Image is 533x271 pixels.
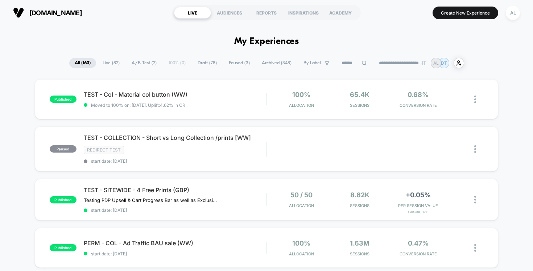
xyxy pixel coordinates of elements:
span: TEST - SITEWIDE - 4 Free Prints (GBP) [84,186,266,194]
div: AL [506,6,520,20]
span: A/B Test ( 2 ) [126,58,162,68]
img: close [474,244,476,252]
span: PER SESSION VALUE [391,203,446,208]
span: 100% [292,239,310,247]
div: ACADEMY [322,7,359,19]
span: CONVERSION RATE [391,251,446,256]
span: paused [50,145,77,153]
span: Paused ( 3 ) [223,58,255,68]
span: start date: [DATE] [84,158,266,164]
span: published [50,96,77,103]
p: AL [433,60,439,66]
span: 100% [292,91,310,98]
img: Visually logo [13,7,24,18]
span: 65.4k [350,91,369,98]
button: AL [504,5,522,20]
p: DT [441,60,447,66]
span: TEST - COLLECTION - Short vs Long Collection /prints [WW] [84,134,266,141]
span: published [50,244,77,251]
img: end [421,61,426,65]
button: [DOMAIN_NAME] [11,7,84,19]
span: Sessions [332,251,387,256]
span: Sessions [332,103,387,108]
div: INSPIRATIONS [285,7,322,19]
span: +0.05% [406,191,431,199]
span: TEST - Col - Material col button (WW) [84,91,266,98]
span: 8.62k [350,191,369,199]
span: Live ( 82 ) [97,58,125,68]
span: 0.47% [408,239,429,247]
span: CONVERSION RATE [391,103,446,108]
span: for £80 - 4FP [391,210,446,214]
span: Sessions [332,203,387,208]
span: 0.68% [408,91,429,98]
div: LIVE [174,7,211,19]
span: start date: [DATE] [84,207,266,213]
span: PERM - COL - Ad Traffic BAU sale (WW) [84,239,266,247]
span: Allocation [289,103,314,108]
span: Allocation [289,203,314,208]
span: Draft ( 78 ) [192,58,222,68]
span: Testing PDP Upsell & Cart Progress Bar as well as Exclusive Free Prints in the Cart [84,197,218,203]
h1: My Experiences [234,36,299,47]
img: close [474,96,476,103]
div: REPORTS [248,7,285,19]
span: [DOMAIN_NAME] [29,9,82,17]
img: close [474,196,476,203]
div: AUDIENCES [211,7,248,19]
span: Redirect Test [84,146,124,154]
span: All ( 163 ) [69,58,96,68]
button: Create New Experience [433,7,498,19]
img: close [474,145,476,153]
span: Allocation [289,251,314,256]
span: By Label [303,60,321,66]
span: published [50,196,77,203]
span: 50 / 50 [290,191,313,199]
span: 1.63M [350,239,369,247]
span: start date: [DATE] [84,251,266,256]
span: Archived ( 348 ) [256,58,297,68]
span: Moved to 100% on: [DATE] . Uplift: 4.62% in CR [91,102,185,108]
